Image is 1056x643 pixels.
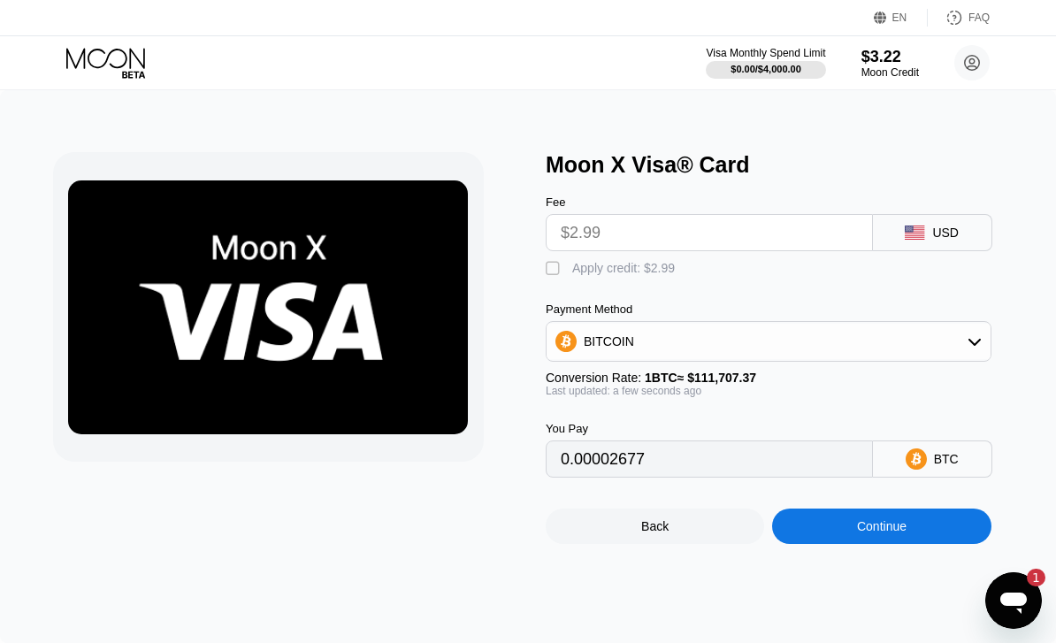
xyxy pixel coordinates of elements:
[968,11,990,24] div: FAQ
[561,215,858,250] input: $0.00
[892,11,907,24] div: EN
[546,509,764,544] div: Back
[547,324,991,359] div: BITCOIN
[932,226,959,240] div: USD
[731,64,801,74] div: $0.00 / $4,000.00
[546,152,1021,178] div: Moon X Visa® Card
[706,47,825,59] div: Visa Monthly Spend Limit
[584,334,634,348] div: BITCOIN
[772,509,991,544] div: Continue
[546,260,563,278] div: 
[1010,569,1045,586] iframe: Number of unread messages
[645,371,756,385] span: 1 BTC ≈ $111,707.37
[546,371,991,385] div: Conversion Rate:
[861,48,919,66] div: $3.22
[572,261,675,275] div: Apply credit: $2.99
[934,452,959,466] div: BTC
[861,66,919,79] div: Moon Credit
[861,48,919,79] div: $3.22Moon Credit
[641,519,669,533] div: Back
[546,302,991,316] div: Payment Method
[706,47,825,79] div: Visa Monthly Spend Limit$0.00/$4,000.00
[985,572,1042,629] iframe: Button to launch messaging window, 1 unread message
[546,422,873,435] div: You Pay
[874,9,928,27] div: EN
[546,195,873,209] div: Fee
[928,9,990,27] div: FAQ
[857,519,907,533] div: Continue
[546,385,991,397] div: Last updated: a few seconds ago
